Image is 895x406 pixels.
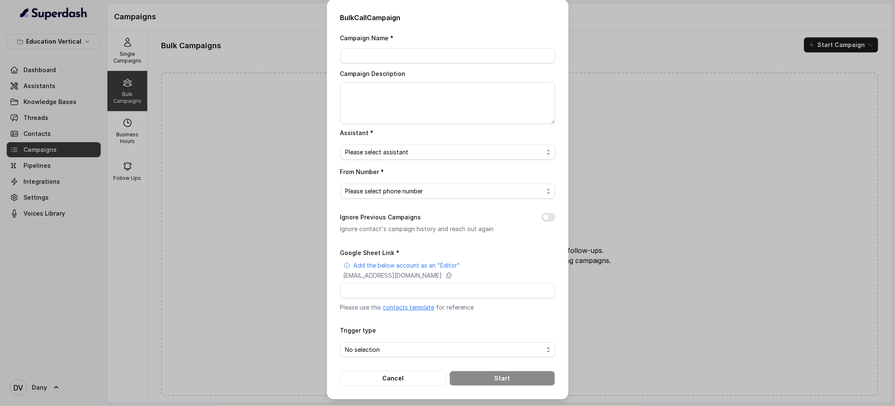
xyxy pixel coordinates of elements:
[340,129,374,136] label: Assistant *
[345,186,543,196] span: Please select phone number
[340,34,394,42] label: Campaign Name *
[345,345,543,355] span: No selection
[383,304,435,311] a: contacts template
[340,145,555,160] button: Please select assistant
[340,184,555,199] button: Please select phone number
[340,212,421,222] label: Ignore Previous Campaigns
[449,371,555,386] button: Start
[354,261,460,270] p: Add the below account as an "Editor"
[340,224,528,234] p: Ignore contact's campaign history and reach out again
[340,327,376,334] label: Trigger type
[340,303,555,312] p: Please use this for reference
[340,249,400,256] label: Google Sheet Link *
[340,13,555,23] h2: Bulk Call Campaign
[340,342,555,357] button: No selection
[340,70,406,77] label: Campaign Description
[340,168,384,175] label: From Number *
[344,271,442,280] p: [EMAIL_ADDRESS][DOMAIN_NAME]
[340,371,446,386] button: Cancel
[345,147,543,157] span: Please select assistant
